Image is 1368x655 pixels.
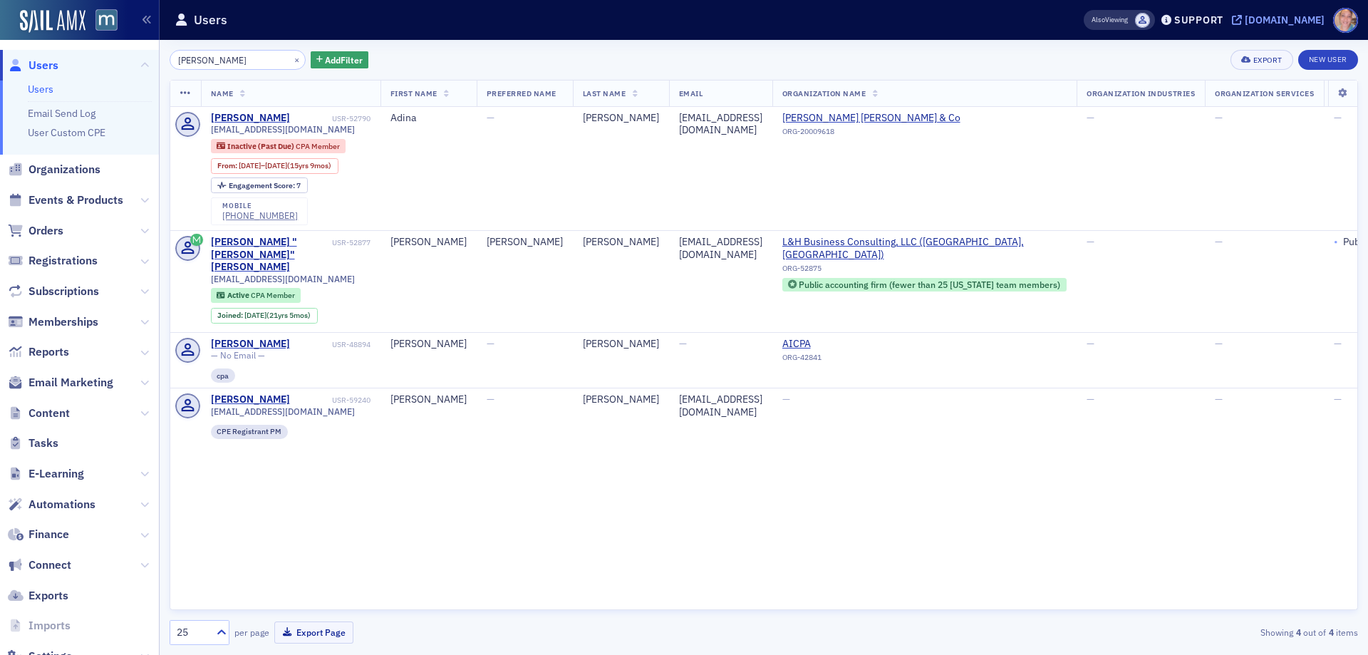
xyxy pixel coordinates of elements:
div: Showing out of items [972,626,1358,639]
a: E-Learning [8,466,84,482]
a: L&H Business Consulting, LLC ([GEOGRAPHIC_DATA], [GEOGRAPHIC_DATA]) [782,236,1067,261]
div: ORG-52875 [782,264,1067,278]
div: USR-48894 [292,340,370,349]
a: [PERSON_NAME] [211,112,290,125]
span: — [1087,235,1094,248]
div: – (15yrs 9mos) [239,161,331,170]
span: — [1215,235,1223,248]
img: SailAMX [20,10,85,33]
div: Joined: 2004-02-27 00:00:00 [211,308,318,324]
a: Exports [8,588,68,604]
span: E-Learning [28,466,84,482]
div: CPE Registrant PM [211,425,289,439]
a: Inactive (Past Due) CPA Member [217,141,339,150]
button: AddFilter [311,51,369,69]
a: Users [28,83,53,96]
span: Justin Chase [1135,13,1150,28]
span: CPA Member [296,141,340,151]
span: Email [679,88,703,98]
span: [EMAIL_ADDRESS][DOMAIN_NAME] [211,406,355,417]
span: — [1334,337,1342,350]
div: [PERSON_NAME] [487,236,563,249]
a: [PERSON_NAME] [PERSON_NAME] & Co [782,112,960,125]
div: Active: Active: CPA Member [211,288,301,302]
span: First Name [390,88,437,98]
span: [DATE] [244,310,266,320]
span: [EMAIL_ADDRESS][DOMAIN_NAME] [211,124,355,135]
button: [DOMAIN_NAME] [1232,15,1330,25]
span: — [1215,337,1223,350]
div: ORG-20009618 [782,127,960,141]
div: [EMAIL_ADDRESS][DOMAIN_NAME] [679,236,762,261]
span: — [1087,337,1094,350]
a: Reports [8,344,69,360]
div: Support [1174,14,1223,26]
div: Adina [390,112,467,125]
a: Imports [8,618,71,634]
div: [DOMAIN_NAME] [1245,14,1325,26]
span: Memberships [28,314,98,330]
span: Connect [28,557,71,573]
span: Organization Name [782,88,866,98]
a: [PERSON_NAME] "[PERSON_NAME]" [PERSON_NAME] [211,236,330,274]
div: Engagement Score: 7 [211,177,308,193]
span: Users [28,58,58,73]
a: Registrations [8,253,98,269]
strong: 4 [1326,626,1336,639]
span: Content [28,406,70,421]
a: Email Send Log [28,107,95,120]
div: Inactive (Past Due): Inactive (Past Due): CPA Member [211,139,346,153]
div: [EMAIL_ADDRESS][DOMAIN_NAME] [679,112,762,137]
img: SailAMX [95,9,118,31]
div: mobile [222,202,298,210]
div: ORG-42841 [782,353,912,367]
span: Name [211,88,234,98]
span: — [487,111,494,124]
span: — [1087,111,1094,124]
a: Organizations [8,162,100,177]
label: per page [234,626,269,639]
a: [PERSON_NAME] [211,338,290,351]
span: Organizations [28,162,100,177]
span: Subscriptions [28,284,99,299]
a: Users [8,58,58,73]
div: Also [1092,15,1105,24]
a: [PHONE_NUMBER] [222,210,298,221]
span: CPA Member [251,290,295,300]
span: Email Marketing [28,375,113,391]
div: [PERSON_NAME] [211,393,290,406]
h1: Users [194,11,227,29]
button: Export Page [274,622,353,644]
span: — No Email — [211,350,265,361]
a: Events & Products [8,192,123,208]
a: Tasks [8,435,58,451]
div: (21yrs 5mos) [244,311,311,320]
span: Viewing [1092,15,1128,25]
div: [PERSON_NAME] [390,338,467,351]
a: View Homepage [85,9,118,33]
span: — [1334,393,1342,406]
span: Orders [28,223,63,239]
span: Finance [28,527,69,542]
a: Automations [8,497,95,512]
span: [DATE] [239,160,261,170]
div: [PERSON_NAME] [390,393,467,406]
button: Export [1230,50,1292,70]
button: × [291,53,304,66]
span: Profile [1333,8,1358,33]
span: Exports [28,588,68,604]
span: Automations [28,497,95,512]
span: — [1215,111,1223,124]
span: — [782,393,790,406]
div: Public accounting firm (fewer than 25 Maryland team members) [782,278,1067,292]
input: Search… [170,50,306,70]
a: New User [1298,50,1358,70]
span: Preferred Name [487,88,556,98]
a: AICPA [782,338,912,351]
div: Export [1253,56,1282,64]
div: [PERSON_NAME] [583,338,659,351]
